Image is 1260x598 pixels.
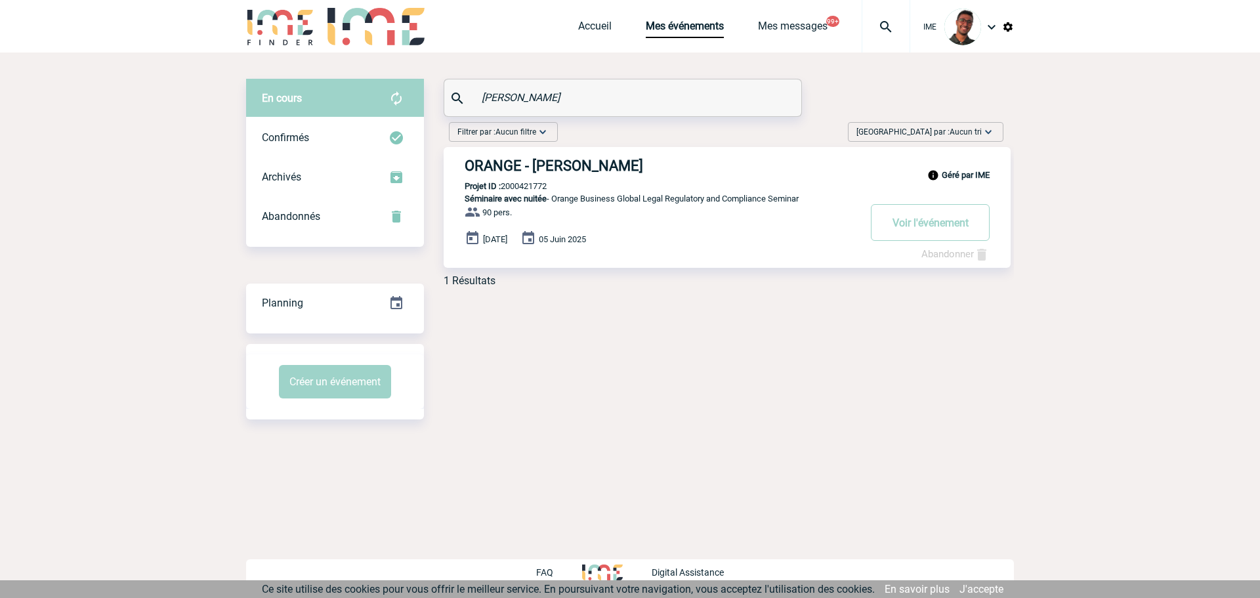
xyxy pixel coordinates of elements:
a: Abandonner [921,248,990,260]
a: Mes messages [758,20,828,38]
a: ORANGE - [PERSON_NAME] [444,158,1011,174]
button: Créer un événement [279,365,391,398]
p: - Orange Business Global Legal Regulatory and Compliance Seminar [444,194,858,203]
b: Géré par IME [942,170,990,180]
p: FAQ [536,567,553,578]
span: [DATE] [483,234,507,244]
span: Aucun tri [950,127,982,137]
span: Aucun filtre [495,127,536,137]
div: Retrouvez ici tous vos évènements avant confirmation [246,79,424,118]
img: baseline_expand_more_white_24dp-b.png [982,125,995,139]
a: Accueil [578,20,612,38]
a: Planning [246,283,424,322]
span: En cours [262,92,302,104]
p: Digital Assistance [652,567,724,578]
img: IME-Finder [246,8,314,45]
img: info_black_24dp.svg [927,169,939,181]
div: Retrouvez ici tous les événements que vous avez décidé d'archiver [246,158,424,197]
span: Planning [262,297,303,309]
button: 99+ [826,16,839,27]
span: Séminaire avec nuitée [465,194,547,203]
span: 05 Juin 2025 [539,234,586,244]
span: Abandonnés [262,210,320,223]
div: Retrouvez ici tous vos événements organisés par date et état d'avancement [246,284,424,323]
a: En savoir plus [885,583,950,595]
span: Ce site utilise des cookies pour vous offrir le meilleur service. En poursuivant votre navigation... [262,583,875,595]
span: Archivés [262,171,301,183]
a: J'accepte [959,583,1003,595]
a: FAQ [536,565,582,578]
img: http://www.idealmeetingsevents.fr/ [582,565,623,580]
h3: ORANGE - [PERSON_NAME] [465,158,858,174]
span: [GEOGRAPHIC_DATA] par : [856,125,982,139]
span: Filtrer par : [457,125,536,139]
span: IME [923,22,936,32]
a: Mes événements [646,20,724,38]
b: Projet ID : [465,181,501,191]
span: Confirmés [262,131,309,144]
p: 2000421772 [444,181,547,191]
div: 1 Résultats [444,274,495,287]
button: Voir l'événement [871,204,990,241]
img: 124970-0.jpg [944,9,981,45]
input: Rechercher un événement par son nom [478,88,770,107]
div: Retrouvez ici tous vos événements annulés [246,197,424,236]
span: 90 pers. [482,207,512,217]
img: baseline_expand_more_white_24dp-b.png [536,125,549,139]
